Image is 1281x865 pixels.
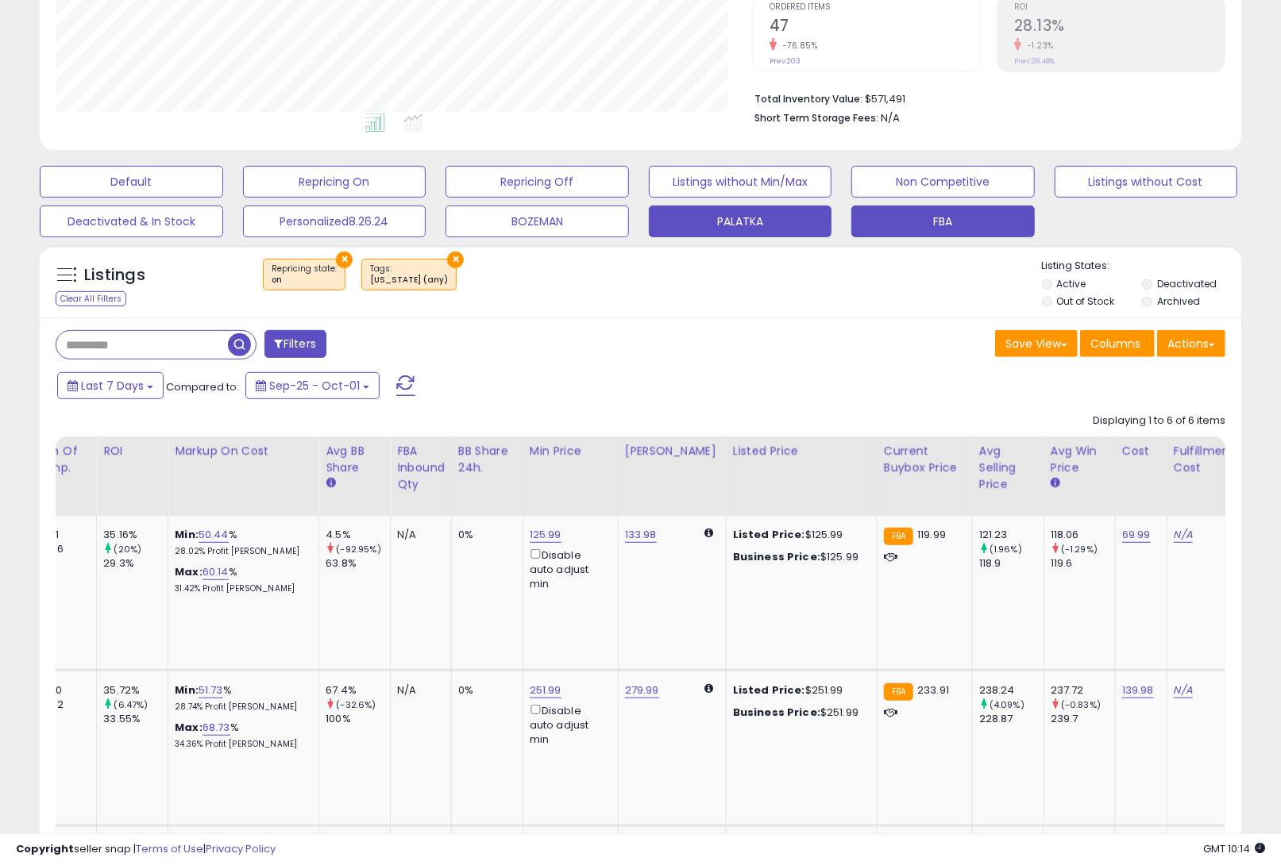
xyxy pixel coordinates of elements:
small: (-32.6%) [336,698,376,711]
button: Last 7 Days [57,372,164,399]
li: $571,491 [754,88,1213,107]
small: (6.47%) [114,698,148,711]
div: [US_STATE] (any) [370,275,448,286]
button: FBA [851,206,1035,237]
p: Listing States: [1042,259,1241,274]
label: Deactivated [1157,277,1217,290]
div: 239.7 [1051,712,1115,726]
a: 68.73 [203,720,230,736]
div: 35.72% [103,683,168,698]
b: Min: [175,682,199,698]
h5: Listings [84,264,145,286]
span: Sep-25 - Oct-01 [269,378,360,394]
button: × [447,252,464,268]
div: Current Buybox Price [884,443,966,476]
div: Fulfillment Cost [1174,443,1235,476]
p: 31.42% Profit [PERSON_NAME] [175,583,307,594]
small: -1.23% [1021,40,1054,52]
a: 50.44 [199,527,229,543]
p: 28.02% Profit [PERSON_NAME] [175,546,307,557]
span: ROI [1014,3,1225,12]
b: Listed Price: [733,527,805,542]
div: % [175,528,307,557]
a: 51.73 [199,682,223,698]
small: (-0.83%) [1061,698,1101,711]
small: (1.96%) [990,543,1022,556]
span: Columns [1090,336,1140,352]
div: FBA inbound Qty [397,443,445,493]
b: Listed Price: [733,682,805,698]
span: Tags : [370,263,448,286]
small: Avg Win Price. [1051,476,1060,490]
a: 279.99 [625,682,659,698]
h2: 47 [770,17,980,38]
div: 33.55% [103,712,168,726]
div: 0% [458,683,511,698]
label: Archived [1157,294,1200,308]
button: Listings without Min/Max [649,166,832,198]
h2: 28.13% [1014,17,1225,38]
a: Privacy Policy [206,841,276,856]
small: Avg BB Share. [326,476,335,490]
button: Filters [264,330,326,358]
div: % [175,721,307,750]
div: Avg Win Price [1051,443,1109,476]
small: -76.85% [777,40,818,52]
div: 4.5% [326,528,390,542]
span: Compared to: [166,379,239,394]
div: 100% [326,712,390,726]
div: N/A [397,683,439,698]
b: Business Price: [733,705,820,720]
button: Columns [1080,330,1155,357]
div: Clear All Filters [56,291,126,306]
div: Cost [1122,443,1160,459]
small: FBA [884,528,913,545]
div: FBA: 1 [32,528,84,542]
div: 118.06 [1051,528,1115,542]
span: 119.99 [917,527,946,542]
div: % [175,683,307,713]
a: 69.99 [1122,527,1151,543]
a: N/A [1174,682,1193,698]
div: $125.99 [733,550,865,564]
span: 233.91 [917,682,949,698]
b: Short Term Storage Fees: [754,111,878,125]
div: 121.23 [979,528,1044,542]
div: Listed Price [733,443,870,459]
div: Disable auto adjust min [530,546,606,591]
button: Non Competitive [851,166,1035,198]
div: BB Share 24h. [458,443,516,476]
div: ROI [103,443,161,459]
button: Actions [1157,330,1225,357]
div: Markup on Cost [175,443,312,459]
button: Default [40,166,223,198]
button: Sep-25 - Oct-01 [245,372,380,399]
div: Min Price [530,443,612,459]
div: 67.4% [326,683,390,698]
b: Min: [175,527,199,542]
b: Business Price: [733,549,820,564]
a: 251.99 [530,682,561,698]
button: PALATKA [649,206,832,237]
th: The percentage added to the cost of goods (COGS) that forms the calculator for Min & Max prices. [168,436,319,516]
small: (-92.95%) [336,543,380,556]
button: Listings without Cost [1055,166,1238,198]
span: Last 7 Days [81,378,144,394]
b: Max: [175,720,203,735]
button: Save View [995,330,1078,357]
div: Avg BB Share [326,443,384,476]
b: Max: [175,564,203,579]
div: 228.87 [979,712,1044,726]
div: 237.72 [1051,683,1115,698]
span: Ordered Items [770,3,980,12]
div: FBM: 2 [32,698,84,712]
div: N/A [397,528,439,542]
div: FBM: 6 [32,542,84,556]
button: × [336,252,353,268]
div: $251.99 [733,705,865,720]
div: $251.99 [733,683,865,698]
small: FBA [884,683,913,701]
b: Total Inventory Value: [754,92,862,106]
a: N/A [1174,527,1193,543]
strong: Copyright [16,841,74,856]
